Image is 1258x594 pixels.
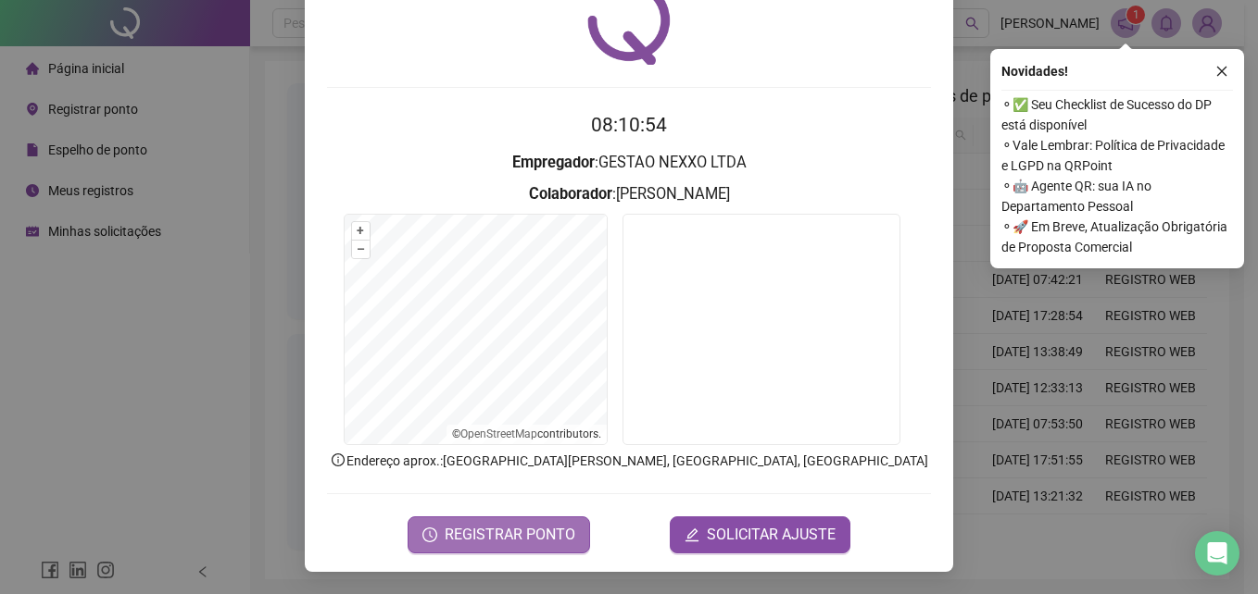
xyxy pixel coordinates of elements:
[408,516,590,553] button: REGISTRAR PONTO
[460,427,537,440] a: OpenStreetMap
[1195,531,1239,575] div: Open Intercom Messenger
[685,527,699,542] span: edit
[1001,61,1068,81] span: Novidades !
[1001,217,1233,257] span: ⚬ 🚀 Em Breve, Atualização Obrigatória de Proposta Comercial
[591,114,667,136] time: 08:10:54
[529,185,612,203] strong: Colaborador
[327,151,931,175] h3: : GESTAO NEXXO LTDA
[327,451,931,471] p: Endereço aprox. : [GEOGRAPHIC_DATA][PERSON_NAME], [GEOGRAPHIC_DATA], [GEOGRAPHIC_DATA]
[352,241,370,258] button: –
[327,182,931,206] h3: : [PERSON_NAME]
[352,222,370,240] button: +
[1215,65,1228,78] span: close
[452,427,601,440] li: © contributors.
[707,524,836,546] span: SOLICITAR AJUSTE
[1001,176,1233,217] span: ⚬ 🤖 Agente QR: sua IA no Departamento Pessoal
[670,516,850,553] button: editSOLICITAR AJUSTE
[422,527,437,542] span: clock-circle
[445,524,575,546] span: REGISTRAR PONTO
[512,154,595,171] strong: Empregador
[1001,94,1233,135] span: ⚬ ✅ Seu Checklist de Sucesso do DP está disponível
[1001,135,1233,176] span: ⚬ Vale Lembrar: Política de Privacidade e LGPD na QRPoint
[330,452,346,468] span: info-circle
